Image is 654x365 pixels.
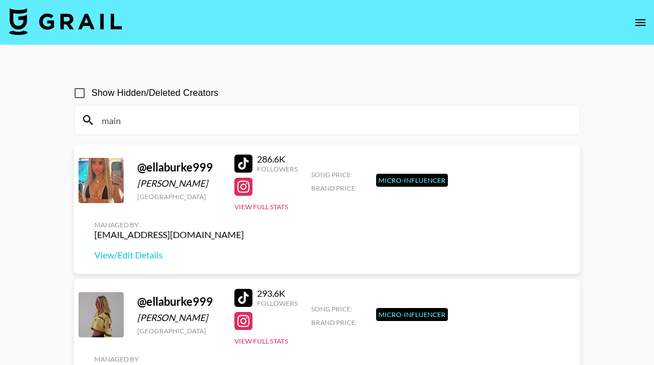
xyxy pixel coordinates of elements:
div: [EMAIL_ADDRESS][DOMAIN_NAME] [94,229,244,240]
div: [GEOGRAPHIC_DATA] [137,327,221,335]
div: @ ellaburke999 [137,294,221,309]
button: View Full Stats [234,337,288,345]
div: Followers [257,165,298,173]
img: Grail Talent [9,8,122,35]
button: open drawer [629,11,652,34]
div: Micro-Influencer [376,308,448,321]
div: 286.6K [257,153,298,165]
div: [PERSON_NAME] [137,178,221,189]
div: [GEOGRAPHIC_DATA] [137,192,221,201]
div: Managed By [94,221,244,229]
div: Managed By [94,355,244,363]
input: Search by User Name [95,111,573,129]
div: Followers [257,299,298,307]
button: View Full Stats [234,203,288,211]
span: Brand Price: [311,184,357,192]
a: View/Edit Details [94,249,244,261]
div: Micro-Influencer [376,174,448,187]
div: @ ellaburke999 [137,160,221,174]
span: Show Hidden/Deleted Creators [91,86,219,100]
div: [PERSON_NAME] [137,312,221,323]
span: Song Price: [311,305,352,313]
div: 293.6K [257,288,298,299]
span: Song Price: [311,170,352,179]
span: Brand Price: [311,318,357,327]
